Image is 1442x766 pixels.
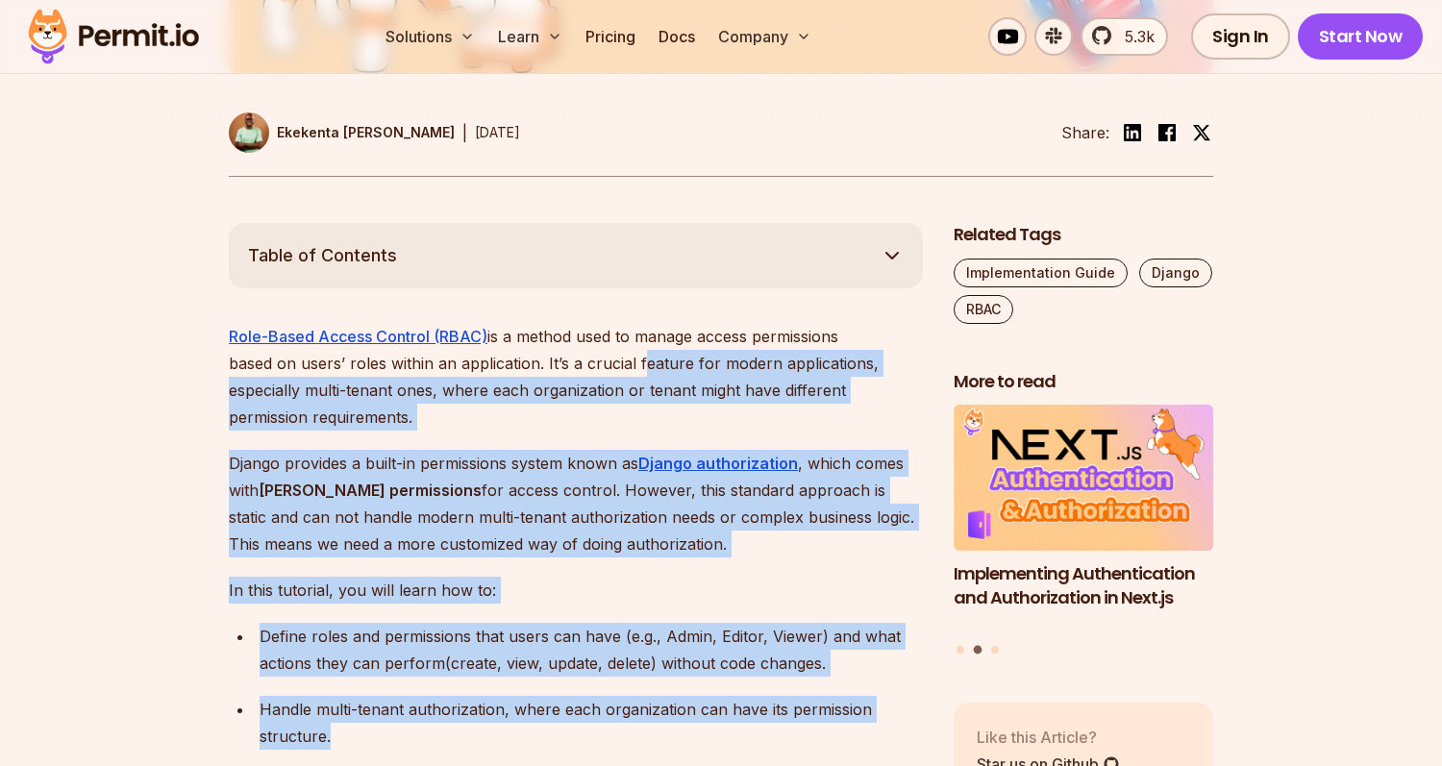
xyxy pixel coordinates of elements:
p: In this tutorial, you will learn how to: [229,577,923,604]
h3: Implementing Authentication and Authorization in Next.js [954,562,1213,610]
div: Posts [954,405,1213,656]
button: Solutions [378,17,483,56]
a: Django [1139,259,1212,287]
span: 5.3k [1113,25,1155,48]
a: Docs [651,17,703,56]
span: Table of Contents [248,242,397,269]
a: Role-Based Access Control (RBAC) [229,327,487,346]
li: 2 of 3 [954,405,1213,633]
button: Company [710,17,819,56]
div: Handle multi-tenant authorization, where each organization can have its permission structure. [260,696,923,750]
a: Django authorization [638,454,798,473]
a: Ekekenta [PERSON_NAME] [229,112,455,153]
button: Go to slide 3 [991,646,999,654]
button: Go to slide 1 [957,646,964,654]
a: 5.3k [1081,17,1168,56]
a: Implementing Authentication and Authorization in Next.jsImplementing Authentication and Authoriza... [954,405,1213,633]
strong: [PERSON_NAME] permissions [259,481,482,500]
p: Ekekenta [PERSON_NAME] [277,123,455,142]
a: Sign In [1191,13,1290,60]
li: Share: [1061,121,1109,144]
button: Go to slide 2 [974,646,982,655]
time: [DATE] [475,124,520,140]
img: Permit logo [19,4,208,69]
p: Django provides a built-in permissions system known as , which comes with for access control. How... [229,450,923,557]
p: is a method used to manage access permissions based on users’ roles within an application. It’s a... [229,323,923,431]
button: Table of Contents [229,223,923,288]
h2: Related Tags [954,223,1213,247]
a: Start Now [1298,13,1424,60]
div: | [462,121,467,144]
div: Define roles and permissions that users can have (e.g., Admin, Editor, Viewer) and what actions t... [260,623,923,677]
h2: More to read [954,370,1213,394]
a: RBAC [954,295,1013,324]
p: Like this Article? [977,726,1120,749]
a: Pricing [578,17,643,56]
button: Learn [490,17,570,56]
img: facebook [1156,121,1179,144]
img: linkedin [1121,121,1144,144]
img: Ekekenta Clinton [229,112,269,153]
img: Implementing Authentication and Authorization in Next.js [954,405,1213,551]
img: twitter [1192,123,1211,142]
a: Implementation Guide [954,259,1128,287]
